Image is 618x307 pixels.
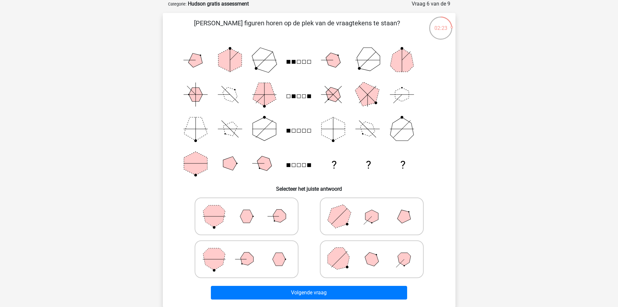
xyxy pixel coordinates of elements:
[211,286,407,300] button: Volgende vraag
[188,1,249,7] strong: Hudson gratis assessment
[400,159,406,171] text: ?
[168,2,187,6] small: Categorie:
[173,181,445,192] h6: Selecteer het juiste antwoord
[331,159,336,171] text: ?
[366,159,371,171] text: ?
[429,16,453,32] div: 02:23
[173,18,421,38] p: [PERSON_NAME] figuren horen op de plek van de vraagtekens te staan?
